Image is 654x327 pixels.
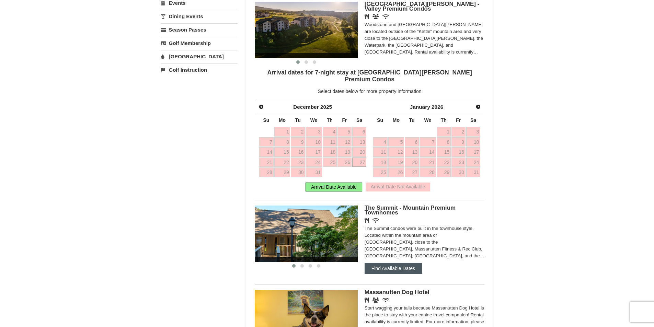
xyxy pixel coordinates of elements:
div: Woodstone and [GEOGRAPHIC_DATA][PERSON_NAME] are located outside of the "Kettle" mountain area an... [365,21,485,56]
h4: Arrival dates for 7-night stay at [GEOGRAPHIC_DATA][PERSON_NAME] Premium Condos [255,69,485,83]
a: 31 [466,167,480,177]
a: 25 [323,157,337,167]
span: Thursday [327,117,333,123]
a: 8 [274,137,290,147]
a: 4 [323,127,337,137]
a: 4 [373,137,388,147]
a: 13 [352,137,366,147]
span: Saturday [470,117,476,123]
a: Prev [256,102,266,112]
i: Banquet Facilities [372,14,379,19]
a: 20 [405,157,419,167]
span: Select dates below for more property information [318,89,422,94]
a: [GEOGRAPHIC_DATA] [161,50,238,63]
span: Thursday [441,117,447,123]
a: 9 [291,137,305,147]
a: 23 [291,157,305,167]
span: Friday [456,117,461,123]
a: 20 [352,147,366,157]
a: 27 [405,167,419,177]
a: 2 [451,127,466,137]
a: 30 [451,167,466,177]
div: Arrival Date Not Available [366,183,430,191]
a: 21 [259,157,274,167]
span: 2026 [432,104,443,110]
a: 3 [466,127,480,137]
a: 16 [291,147,305,157]
a: Golf Instruction [161,63,238,76]
i: Wireless Internet (free) [382,14,389,19]
a: 11 [323,137,337,147]
a: 18 [373,157,388,167]
span: Monday [279,117,286,123]
a: 17 [306,147,322,157]
a: 7 [420,137,436,147]
i: Restaurant [365,297,369,303]
a: 31 [306,167,322,177]
a: 24 [466,157,480,167]
span: January [410,104,430,110]
a: 30 [291,167,305,177]
a: 10 [306,137,322,147]
span: Sunday [377,117,383,123]
a: 24 [306,157,322,167]
a: 6 [352,127,366,137]
a: 5 [388,137,404,147]
a: 16 [451,147,466,157]
i: Wireless Internet (free) [382,297,389,303]
a: 12 [388,147,404,157]
span: [GEOGRAPHIC_DATA][PERSON_NAME] - Valley Premium Condos [365,1,480,12]
a: 28 [420,167,436,177]
a: 13 [405,147,419,157]
a: 26 [337,157,352,167]
button: Find Available Dates [365,263,422,274]
a: 23 [451,157,466,167]
a: 25 [373,167,388,177]
a: 19 [388,157,404,167]
a: 1 [437,127,451,137]
a: 6 [405,137,419,147]
span: Tuesday [409,117,415,123]
a: 17 [466,147,480,157]
span: The Summit - Mountain Premium Townhomes [365,205,456,216]
span: Saturday [356,117,362,123]
span: Sunday [263,117,269,123]
a: 15 [274,147,290,157]
a: Golf Membership [161,37,238,49]
a: 5 [337,127,352,137]
a: 3 [306,127,322,137]
span: Massanutten Dog Hotel [365,289,429,295]
span: 2025 [320,104,332,110]
span: Tuesday [295,117,301,123]
a: 21 [420,157,436,167]
a: 9 [451,137,466,147]
i: Restaurant [365,218,369,223]
i: Restaurant [365,14,369,19]
a: 7 [259,137,274,147]
div: The Summit condos were built in the townhouse style. Located within the mountain area of [GEOGRAP... [365,225,485,259]
span: Next [475,104,481,109]
a: 15 [437,147,451,157]
span: December [293,104,319,110]
a: Next [473,102,483,112]
div: Arrival Date Available [306,183,362,191]
a: 14 [420,147,436,157]
a: 12 [337,137,352,147]
a: 11 [373,147,388,157]
a: Season Passes [161,23,238,36]
span: Monday [393,117,400,123]
a: 14 [259,147,274,157]
a: 18 [323,147,337,157]
a: 28 [259,167,274,177]
a: 1 [274,127,290,137]
a: 27 [352,157,366,167]
span: Prev [259,104,264,109]
i: Banquet Facilities [372,297,379,303]
span: Wednesday [424,117,431,123]
a: 22 [437,157,451,167]
a: 8 [437,137,451,147]
a: 10 [466,137,480,147]
span: Friday [342,117,347,123]
a: 2 [291,127,305,137]
span: Wednesday [310,117,318,123]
